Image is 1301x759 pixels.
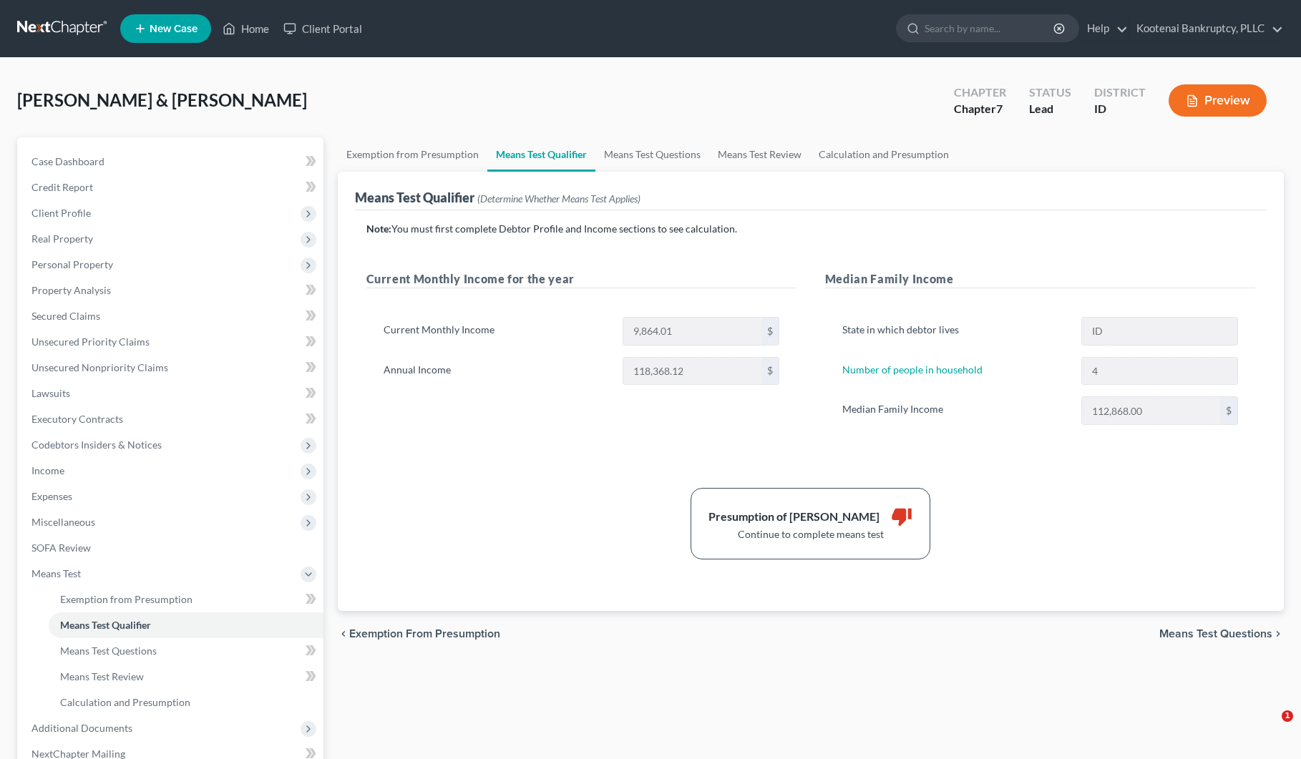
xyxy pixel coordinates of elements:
a: Unsecured Nonpriority Claims [20,355,323,381]
div: District [1094,84,1146,101]
h5: Current Monthly Income for the year [366,270,796,288]
div: Status [1029,84,1071,101]
h5: Median Family Income [825,270,1255,288]
a: Credit Report [20,175,323,200]
label: Current Monthly Income [376,317,615,346]
span: Means Test [31,567,81,579]
a: Exemption from Presumption [338,137,487,172]
button: Preview [1169,84,1267,117]
button: Means Test Questions chevron_right [1159,628,1284,640]
div: Means Test Qualifier [355,189,640,206]
span: New Case [150,24,198,34]
p: You must first complete Debtor Profile and Income sections to see calculation. [366,222,1256,236]
input: 0.00 [623,358,761,385]
span: 7 [996,102,1003,115]
div: Lead [1029,101,1071,117]
a: Means Test Questions [49,638,323,664]
span: 1 [1282,710,1293,722]
input: -- [1082,358,1237,385]
span: [PERSON_NAME] & [PERSON_NAME] [17,89,307,110]
strong: Note: [366,222,391,235]
a: SOFA Review [20,535,323,561]
a: Property Analysis [20,278,323,303]
i: thumb_down [891,506,912,527]
span: Calculation and Presumption [60,696,190,708]
label: Median Family Income [835,396,1074,425]
input: State [1082,318,1237,345]
label: Annual Income [376,357,615,386]
span: Exemption from Presumption [349,628,500,640]
span: Lawsuits [31,387,70,399]
div: $ [761,358,779,385]
div: Chapter [954,84,1006,101]
span: SOFA Review [31,542,91,554]
span: Real Property [31,232,93,245]
i: chevron_left [338,628,349,640]
div: Presumption of [PERSON_NAME] [708,509,879,525]
span: Exemption from Presumption [60,593,193,605]
div: Chapter [954,101,1006,117]
a: Secured Claims [20,303,323,329]
a: Means Test Review [49,664,323,690]
a: Unsecured Priority Claims [20,329,323,355]
div: $ [1220,397,1237,424]
span: Additional Documents [31,722,132,734]
span: Means Test Qualifier [60,619,151,631]
a: Number of people in household [842,363,983,376]
input: 0.00 [623,318,761,345]
span: Miscellaneous [31,516,95,528]
a: Means Test Review [709,137,810,172]
input: Search by name... [925,15,1056,41]
a: Calculation and Presumption [49,690,323,715]
span: Expenses [31,490,72,502]
span: Client Profile [31,207,91,219]
span: Means Test Questions [1159,628,1272,640]
span: Secured Claims [31,310,100,322]
a: Kootenai Bankruptcy, PLLC [1129,16,1283,41]
button: chevron_left Exemption from Presumption [338,628,500,640]
a: Lawsuits [20,381,323,406]
a: Means Test Qualifier [487,137,595,172]
i: chevron_right [1272,628,1284,640]
span: Codebtors Insiders & Notices [31,439,162,451]
span: (Determine Whether Means Test Applies) [477,192,640,205]
label: State in which debtor lives [835,317,1074,346]
iframe: Intercom live chat [1252,710,1287,745]
a: Help [1080,16,1128,41]
a: Means Test Qualifier [49,612,323,638]
div: Continue to complete means test [708,527,912,542]
div: ID [1094,101,1146,117]
span: Executory Contracts [31,413,123,425]
span: Unsecured Priority Claims [31,336,150,348]
input: 0.00 [1082,397,1220,424]
a: Case Dashboard [20,149,323,175]
span: Credit Report [31,181,93,193]
span: Property Analysis [31,284,111,296]
span: Case Dashboard [31,155,104,167]
span: Means Test Review [60,670,144,682]
div: $ [761,318,779,345]
a: Client Portal [276,16,369,41]
a: Means Test Questions [595,137,709,172]
a: Executory Contracts [20,406,323,432]
a: Home [215,16,276,41]
span: Personal Property [31,258,113,270]
span: Unsecured Nonpriority Claims [31,361,168,373]
span: Means Test Questions [60,645,157,657]
span: Income [31,464,64,476]
a: Calculation and Presumption [810,137,958,172]
a: Exemption from Presumption [49,587,323,612]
